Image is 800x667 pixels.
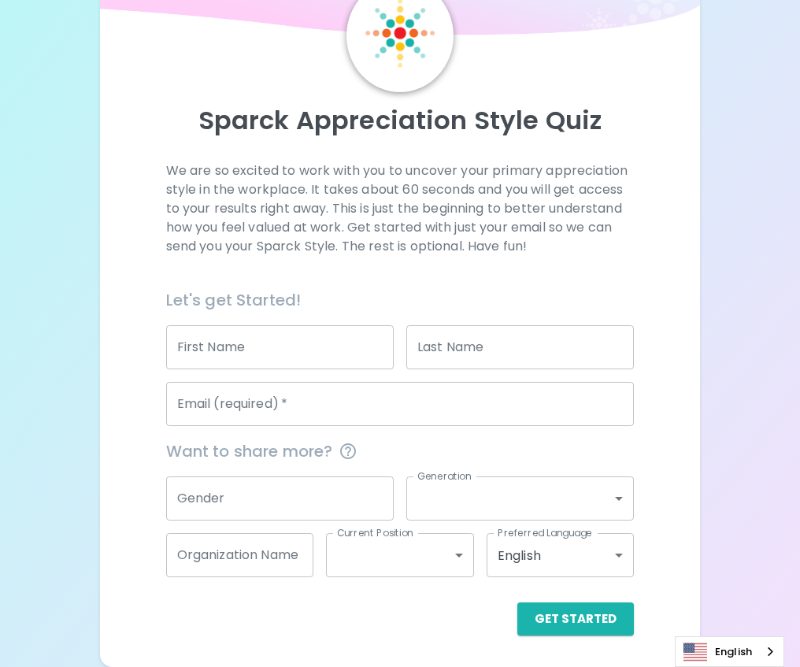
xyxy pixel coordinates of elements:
p: Sparck Appreciation Style Quiz [119,105,681,136]
button: Get Started [517,602,634,636]
span: Want to share more? [166,439,635,464]
label: Preferred Language [498,526,592,539]
label: Current Position [337,526,413,539]
p: We are so excited to work with you to uncover your primary appreciation style in the workplace. I... [166,161,635,256]
label: Generation [417,469,472,483]
svg: This information is completely confidential and only used for aggregated appreciation studies at ... [339,442,357,461]
div: Language [675,636,784,667]
a: English [676,637,783,666]
div: English [487,533,635,577]
h6: Let's get Started! [166,287,635,313]
aside: Language selected: English [675,636,784,667]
